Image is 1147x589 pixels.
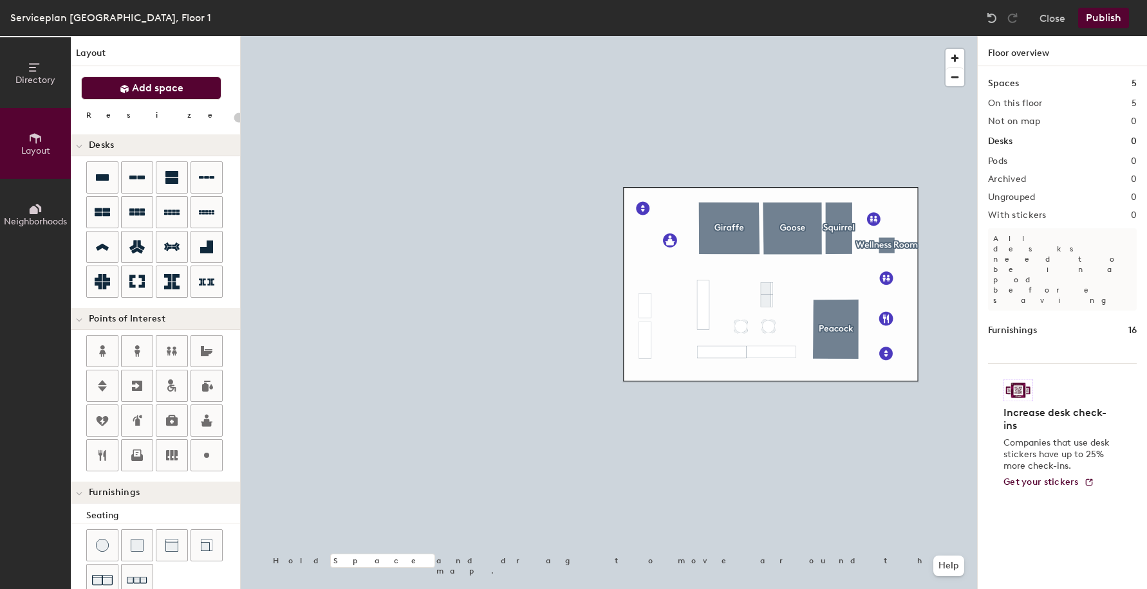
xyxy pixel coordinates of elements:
img: Redo [1006,12,1019,24]
h2: 0 [1131,116,1137,127]
span: Desks [89,140,114,150]
h2: Archived [988,174,1026,185]
img: Sticker logo [1003,379,1033,401]
h1: 5 [1132,77,1137,91]
h1: 0 [1131,134,1137,149]
span: Layout [21,145,50,156]
h2: 0 [1131,192,1137,203]
button: Couch (corner) [191,529,223,561]
span: Neighborhoods [4,216,67,227]
p: Companies that use desk stickers have up to 25% more check-ins. [1003,437,1114,472]
div: Resize [86,110,228,120]
p: All desks need to be in a pod before saving [988,228,1137,311]
h2: 5 [1132,98,1137,109]
button: Cushion [121,529,153,561]
h1: 16 [1128,323,1137,338]
h2: With stickers [988,210,1047,221]
button: Publish [1078,8,1129,28]
a: Get your stickers [1003,477,1094,488]
h2: 0 [1131,174,1137,185]
span: Get your stickers [1003,476,1079,487]
span: Furnishings [89,487,140,498]
h1: Spaces [988,77,1019,91]
h2: Ungrouped [988,192,1036,203]
h2: 0 [1131,210,1137,221]
button: Help [933,556,964,576]
button: Add space [81,77,221,100]
h2: 0 [1131,156,1137,167]
h2: Pods [988,156,1007,167]
img: Cushion [131,539,144,552]
button: Stool [86,529,118,561]
img: Stool [96,539,109,552]
span: Add space [132,82,183,95]
div: Serviceplan [GEOGRAPHIC_DATA], Floor 1 [10,10,211,26]
span: Points of Interest [89,314,165,324]
img: Undo [985,12,998,24]
img: Couch (corner) [200,539,213,552]
h4: Increase desk check-ins [1003,406,1114,432]
img: Couch (middle) [165,539,178,552]
span: Directory [15,75,55,86]
h1: Floor overview [978,36,1147,66]
h1: Desks [988,134,1012,149]
button: Close [1040,8,1065,28]
h1: Layout [71,46,240,66]
button: Couch (middle) [156,529,188,561]
h1: Furnishings [988,323,1037,338]
h2: Not on map [988,116,1040,127]
h2: On this floor [988,98,1043,109]
div: Seating [86,509,240,523]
